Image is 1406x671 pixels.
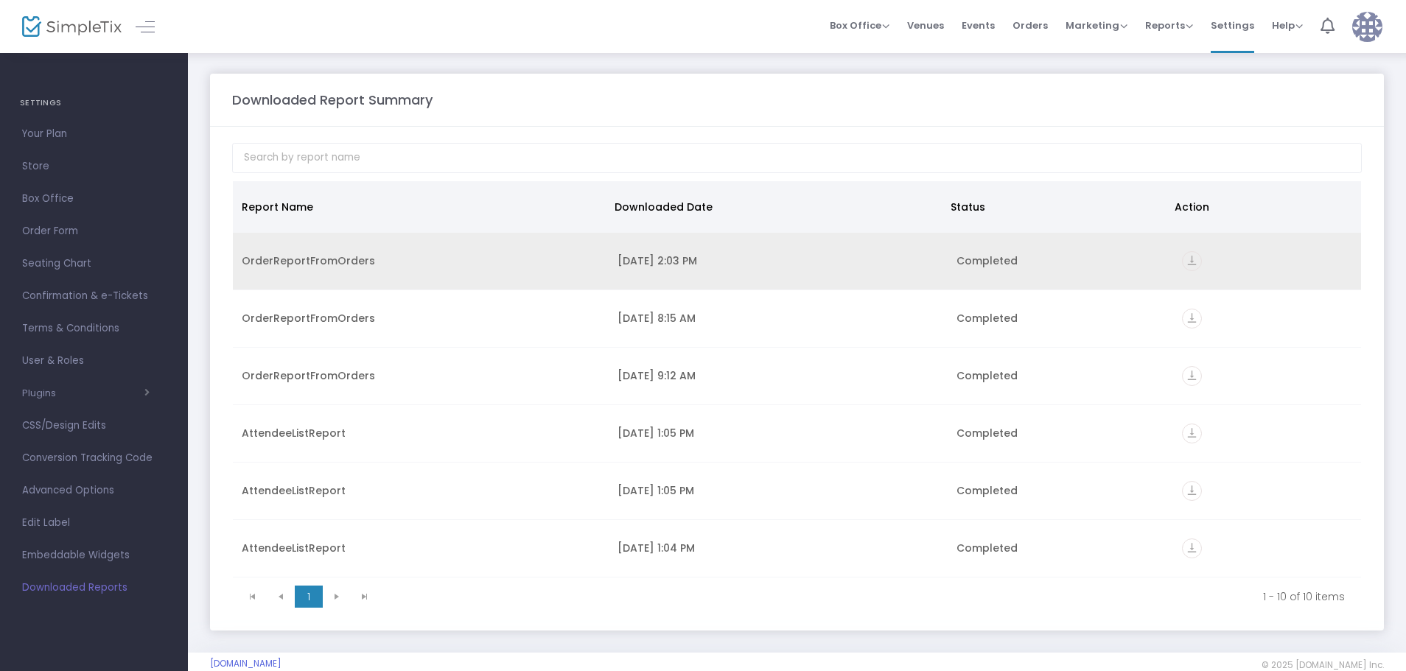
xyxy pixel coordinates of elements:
[956,426,1164,440] div: Completed
[1182,309,1352,329] div: https://go.SimpleTix.com/n3wh8
[22,416,166,435] span: CSS/Design Edits
[1182,313,1202,328] a: vertical_align_bottom
[242,541,600,555] div: AttendeeListReport
[22,481,166,500] span: Advanced Options
[1182,366,1352,386] div: https://go.SimpleTix.com/mc3k8
[1182,256,1202,270] a: vertical_align_bottom
[1182,428,1202,443] a: vertical_align_bottom
[295,586,323,608] span: Page 1
[1211,7,1254,44] span: Settings
[956,368,1164,383] div: Completed
[956,483,1164,498] div: Completed
[242,426,600,440] div: AttendeeListReport
[22,319,166,338] span: Terms & Conditions
[618,483,938,498] div: 9/4/2025 1:05 PM
[22,157,166,176] span: Store
[210,658,281,670] a: [DOMAIN_NAME]
[1012,7,1048,44] span: Orders
[618,368,938,383] div: 9/5/2025 9:12 AM
[232,90,433,110] m-panel-title: Downloaded Report Summary
[233,181,606,233] th: Report Name
[22,287,166,306] span: Confirmation & e-Tickets
[1272,18,1303,32] span: Help
[1182,543,1202,558] a: vertical_align_bottom
[22,189,166,208] span: Box Office
[1182,424,1202,443] i: vertical_align_bottom
[242,311,600,326] div: OrderReportFromOrders
[618,311,938,326] div: 9/9/2025 8:15 AM
[22,124,166,144] span: Your Plan
[1182,481,1352,501] div: https://go.SimpleTix.com/98te6
[942,181,1166,233] th: Status
[962,7,995,44] span: Events
[606,181,942,233] th: Downloaded Date
[1166,181,1352,233] th: Action
[20,88,168,118] h4: SETTINGS
[1066,18,1127,32] span: Marketing
[389,589,1345,604] kendo-pager-info: 1 - 10 of 10 items
[22,387,150,399] button: Plugins
[1262,659,1384,671] span: © 2025 [DOMAIN_NAME] Inc.
[618,541,938,555] div: 9/4/2025 1:04 PM
[618,426,938,440] div: 9/4/2025 1:05 PM
[22,546,166,565] span: Embeddable Widgets
[1182,309,1202,329] i: vertical_align_bottom
[1182,485,1202,500] a: vertical_align_bottom
[1182,251,1202,271] i: vertical_align_bottom
[242,483,600,498] div: AttendeeListReport
[1182,370,1202,385] a: vertical_align_bottom
[956,253,1164,268] div: Completed
[233,181,1361,579] div: Data table
[956,311,1164,326] div: Completed
[242,253,600,268] div: OrderReportFromOrders
[242,368,600,383] div: OrderReportFromOrders
[830,18,889,32] span: Box Office
[22,513,166,533] span: Edit Label
[956,541,1164,555] div: Completed
[22,578,166,597] span: Downloaded Reports
[232,143,1362,173] input: Search by report name
[1182,538,1352,558] div: https://go.SimpleTix.com/vrn9l
[22,222,166,241] span: Order Form
[1182,481,1202,501] i: vertical_align_bottom
[22,254,166,273] span: Seating Chart
[907,7,944,44] span: Venues
[1182,538,1202,558] i: vertical_align_bottom
[22,449,166,468] span: Conversion Tracking Code
[1145,18,1193,32] span: Reports
[1182,251,1352,271] div: https://go.SimpleTix.com/kfh1r
[618,253,938,268] div: 9/16/2025 2:03 PM
[1182,424,1352,443] div: https://go.SimpleTix.com/howf1
[22,351,166,370] span: User & Roles
[1182,366,1202,386] i: vertical_align_bottom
